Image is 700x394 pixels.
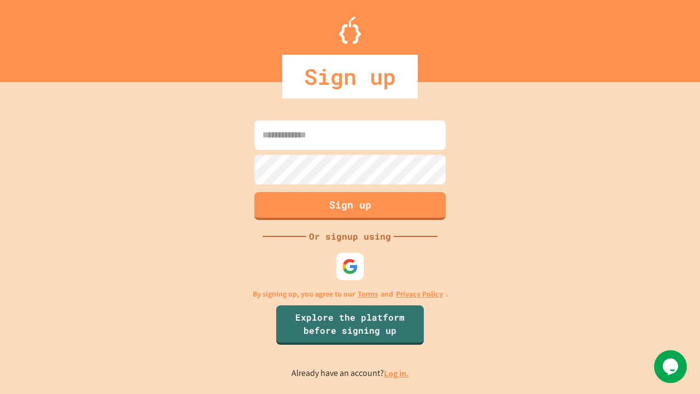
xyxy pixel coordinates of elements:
[276,305,424,345] a: Explore the platform before signing up
[339,16,361,44] img: Logo.svg
[358,288,378,300] a: Terms
[342,258,358,275] img: google-icon.svg
[384,368,409,379] a: Log in.
[291,367,409,380] p: Already have an account?
[654,350,689,383] iframe: chat widget
[282,55,418,99] div: Sign up
[396,288,443,300] a: Privacy Policy
[253,288,448,300] p: By signing up, you agree to our and .
[254,192,446,220] button: Sign up
[609,303,689,349] iframe: chat widget
[306,230,394,243] div: Or signup using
